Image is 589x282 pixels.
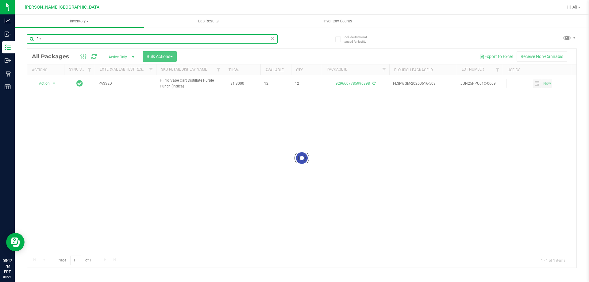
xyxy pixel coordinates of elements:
a: Inventory Counts [273,15,402,28]
a: Inventory [15,15,144,28]
inline-svg: Retail [5,71,11,77]
span: Inventory [15,18,144,24]
inline-svg: Inventory [5,44,11,50]
span: Clear [270,34,275,42]
p: 05:12 PM EDT [3,258,12,275]
iframe: Resource center [6,233,25,251]
input: Search Package ID, Item Name, SKU, Lot or Part Number... [27,34,278,44]
a: Lab Results [144,15,273,28]
span: [PERSON_NAME][GEOGRAPHIC_DATA] [25,5,101,10]
p: 08/21 [3,275,12,279]
inline-svg: Analytics [5,18,11,24]
span: Include items not tagged for facility [344,35,374,44]
span: Lab Results [190,18,227,24]
inline-svg: Inbound [5,31,11,37]
inline-svg: Reports [5,84,11,90]
span: Inventory Counts [315,18,360,24]
inline-svg: Outbound [5,57,11,64]
span: Hi, Al! [567,5,577,10]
